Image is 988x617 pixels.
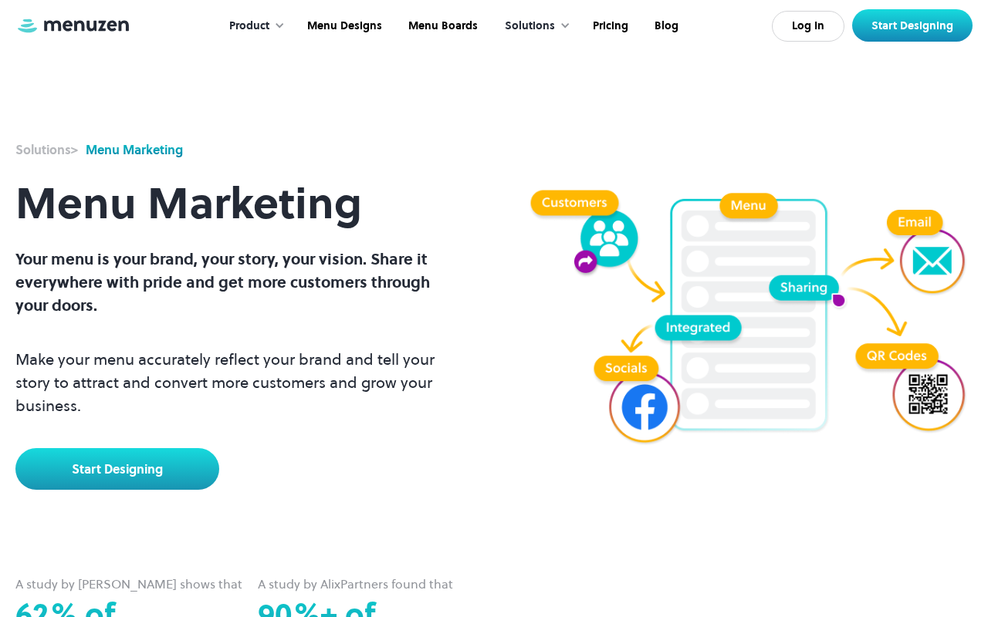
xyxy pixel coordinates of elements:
h1: Menu Marketing [15,159,463,248]
div: Product [229,18,269,35]
a: Start Designing [15,448,219,490]
p: Make your menu accurately reflect your brand and tell your story to attract and convert more cust... [15,348,463,417]
a: Solutions> [15,140,78,159]
a: Menu Boards [394,2,489,50]
div: > [15,140,78,159]
p: Your menu is your brand, your story, your vision. Share it everywhere with pride and get more cus... [15,248,463,317]
a: Blog [640,2,690,50]
a: Start Designing [852,9,973,42]
div: Solutions [505,18,555,35]
a: Pricing [578,2,640,50]
strong: Solutions [15,141,71,158]
div: Menu Marketing [86,140,183,159]
a: Menu Designs [293,2,394,50]
div: A study by [PERSON_NAME] shows that [15,576,245,592]
a: Log In [772,11,844,42]
div: A study by AlixPartners found that [258,576,488,592]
